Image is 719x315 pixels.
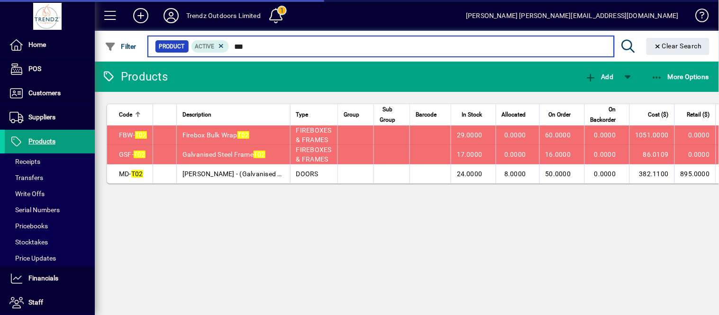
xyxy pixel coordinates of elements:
button: More Options [649,68,712,85]
span: Suppliers [28,113,55,121]
span: Stocktakes [9,238,48,246]
em: T02 [135,131,147,139]
em: T02 [254,151,265,158]
span: Serial Numbers [9,206,60,214]
span: Allocated [502,109,526,120]
span: 8.0000 [504,170,526,178]
div: Group [344,109,368,120]
td: 382.1100 [629,164,674,183]
a: Pricebooks [5,218,95,234]
div: Sub Group [380,104,404,125]
span: Active [195,43,215,50]
a: POS [5,57,95,81]
span: More Options [652,73,710,81]
span: Barcode [416,109,437,120]
span: 17.0000 [457,151,482,158]
div: Products [102,69,168,84]
span: Retail ($) [687,109,710,120]
span: Write Offs [9,190,45,198]
span: Staff [28,298,43,306]
span: In Stock [462,109,482,120]
span: 0.0000 [594,170,616,178]
span: 0.0000 [504,151,526,158]
span: 16.0000 [546,151,571,158]
button: Profile [156,7,186,24]
span: Customers [28,89,61,97]
td: 1051.0000 [629,126,674,145]
span: Transfers [9,174,43,181]
span: 50.0000 [546,170,571,178]
div: Description [182,109,284,120]
button: Clear [646,38,710,55]
span: Firebox Bulk Wrap [182,131,249,139]
span: Code [119,109,132,120]
span: Home [28,41,46,48]
em: T02 [131,170,143,178]
span: FIREBOXES & FRAMES [296,126,332,144]
span: 0.0000 [504,131,526,139]
span: Description [182,109,211,120]
a: Suppliers [5,106,95,129]
div: Allocated [502,109,535,120]
span: Sub Group [380,104,395,125]
div: Barcode [416,109,445,120]
em: T02 [134,151,146,158]
td: 0.0000 [674,126,716,145]
span: 0.0000 [594,131,616,139]
div: On Order [546,109,580,120]
a: Write Offs [5,186,95,202]
span: FIREBOXES & FRAMES [296,146,332,163]
span: On Order [549,109,571,120]
a: Staff [5,291,95,315]
span: DOORS [296,170,319,178]
button: Filter [102,38,139,55]
span: Cost ($) [648,109,669,120]
a: Transfers [5,170,95,186]
div: In Stock [457,109,491,120]
a: Financials [5,267,95,290]
span: Pricebooks [9,222,48,230]
div: [PERSON_NAME] [PERSON_NAME][EMAIL_ADDRESS][DOMAIN_NAME] [466,8,679,23]
span: 60.0000 [546,131,571,139]
a: Price Updates [5,250,95,266]
span: 29.0000 [457,131,482,139]
span: Add [585,73,613,81]
a: Home [5,33,95,57]
span: [PERSON_NAME] - (Galvanised Black) [182,170,297,178]
span: POS [28,65,41,72]
a: Customers [5,81,95,105]
td: 86.0109 [629,145,674,164]
mat-chip: Activation Status: Active [191,40,229,53]
em: T02 [237,131,249,139]
span: Galvanised Steel Frame [182,151,265,158]
button: Add [126,7,156,24]
span: Group [344,109,359,120]
span: Type [296,109,309,120]
span: Product [159,42,185,51]
a: Receipts [5,153,95,170]
span: Products [28,137,55,145]
span: 24.0000 [457,170,482,178]
div: Code [119,109,147,120]
td: 895.0000 [674,164,716,183]
span: 0.0000 [594,151,616,158]
div: On Backorder [591,104,625,125]
span: FBW- [119,131,147,139]
td: 0.0000 [674,145,716,164]
span: Filter [105,43,137,50]
div: Trendz Outdoors Limited [186,8,261,23]
button: Add [582,68,616,85]
span: Clear Search [654,42,702,50]
a: Stocktakes [5,234,95,250]
span: MD- [119,170,143,178]
a: Serial Numbers [5,202,95,218]
span: On Backorder [591,104,616,125]
div: Type [296,109,332,120]
span: GSF- [119,151,146,158]
span: Financials [28,274,58,282]
span: Price Updates [9,254,56,262]
a: Knowledge Base [688,2,707,33]
span: Receipts [9,158,40,165]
